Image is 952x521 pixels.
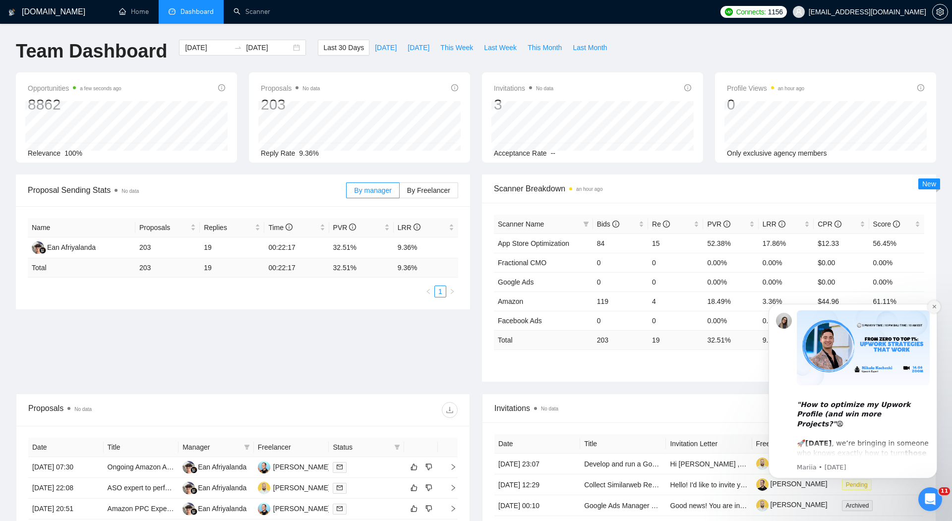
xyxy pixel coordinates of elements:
[498,317,542,325] a: Facebook Ads
[818,220,841,228] span: CPR
[498,278,534,286] a: Google Ads
[258,504,330,512] a: AU[PERSON_NAME]
[451,84,458,91] span: info-circle
[478,40,522,56] button: Last Week
[32,243,96,251] a: EAEan Afriyalanda
[273,482,330,493] div: [PERSON_NAME]
[584,502,927,510] a: Google Ads Manager Wanted to Drive Low-Cost App Downloads (Trial Budget $500) [GEOGRAPHIC_DATA] ok
[273,462,330,472] div: [PERSON_NAME]
[258,503,270,515] img: AU
[648,253,703,272] td: 0
[597,220,619,228] span: Bids
[329,237,394,258] td: 32.51%
[182,463,246,470] a: EAEan Afriyalanda
[754,289,952,494] iframe: Intercom notifications message
[593,272,648,291] td: 0
[108,463,204,471] a: Ongoing Amazon Ads Manager
[494,82,553,94] span: Invitations
[354,186,391,194] span: By manager
[494,454,580,474] td: [DATE] 23:07
[264,237,329,258] td: 00:22:17
[494,474,580,495] td: [DATE] 12:29
[178,438,254,457] th: Manager
[648,291,703,311] td: 4
[684,84,691,91] span: info-circle
[435,286,446,297] a: 1
[814,272,869,291] td: $0.00
[494,434,580,454] th: Date
[32,241,44,254] img: EA
[273,503,330,514] div: [PERSON_NAME]
[648,330,703,349] td: 19
[484,42,517,53] span: Last Week
[494,182,924,195] span: Scanner Breakdown
[218,84,225,91] span: info-circle
[648,311,703,330] td: 0
[200,258,264,278] td: 19
[869,253,924,272] td: 0.00%
[918,487,942,511] iframe: Intercom live chat
[922,180,936,188] span: New
[254,438,329,457] th: Freelancer
[932,4,948,20] button: setting
[333,442,390,453] span: Status
[893,221,900,228] span: info-circle
[28,95,121,114] div: 8862
[584,481,784,489] a: Collect Similarweb Reports: Hosting Competitors + 37 Lead Sites
[498,239,569,247] a: App Store Optimization
[28,478,104,499] td: [DATE] 22:08
[446,286,458,297] li: Next Page
[648,272,703,291] td: 0
[652,220,670,228] span: Re
[28,258,135,278] td: Total
[440,42,473,53] span: This Week
[337,506,343,512] span: mail
[759,272,814,291] td: 0.00%
[435,40,478,56] button: This Week
[422,286,434,297] li: Previous Page
[407,186,450,194] span: By Freelancer
[408,482,420,494] button: like
[541,406,558,411] span: No data
[204,222,253,233] span: Replies
[494,330,593,349] td: Total
[423,461,435,473] button: dislike
[264,258,329,278] td: 00:22:17
[28,499,104,520] td: [DATE] 20:51
[28,184,346,196] span: Proposal Sending Stats
[104,478,179,499] td: ASO expert to perform a keyword research
[795,8,802,15] span: user
[258,482,270,494] img: D
[727,82,804,94] span: Profile Views
[190,487,197,494] img: gigradar-bm.png
[28,438,104,457] th: Date
[932,8,948,16] a: setting
[703,233,758,253] td: 52.38%
[593,253,648,272] td: 0
[703,291,758,311] td: 18.49%
[200,218,264,237] th: Replies
[104,457,179,478] td: Ongoing Amazon Ads Manager
[8,4,15,20] img: logo
[446,286,458,297] button: right
[727,95,804,114] div: 0
[593,311,648,330] td: 0
[703,330,758,349] td: 32.51 %
[47,242,96,253] div: Ean Afriyalanda
[182,482,195,494] img: EA
[425,463,432,471] span: dislike
[442,402,458,418] button: download
[442,484,457,491] span: right
[425,484,432,492] span: dislike
[834,221,841,228] span: info-circle
[28,457,104,478] td: [DATE] 07:30
[302,86,320,91] span: No data
[707,220,730,228] span: PVR
[394,444,400,450] span: filter
[442,406,457,414] span: download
